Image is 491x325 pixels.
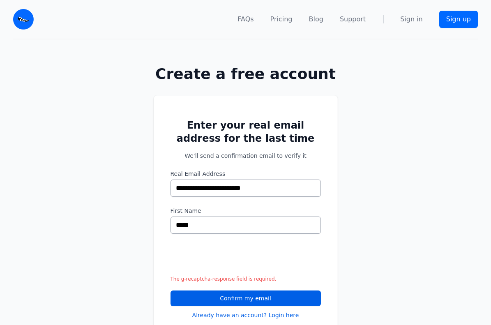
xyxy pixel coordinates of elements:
label: Real Email Address [171,170,321,178]
div: The g-recaptcha-response field is required. [171,276,321,282]
a: Sign in [400,14,423,24]
h1: Create a free account [127,66,364,82]
img: Email Monster [13,9,34,30]
button: Confirm my email [171,290,321,306]
a: Already have an account? Login here [192,311,299,319]
a: Blog [309,14,323,24]
h2: Enter your real email address for the last time [171,119,321,145]
a: FAQs [237,14,254,24]
iframe: reCAPTCHA [171,244,295,276]
a: Sign up [439,11,478,28]
a: Pricing [270,14,293,24]
a: Support [340,14,366,24]
label: First Name [171,207,321,215]
p: We'll send a confirmation email to verify it [171,152,321,160]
